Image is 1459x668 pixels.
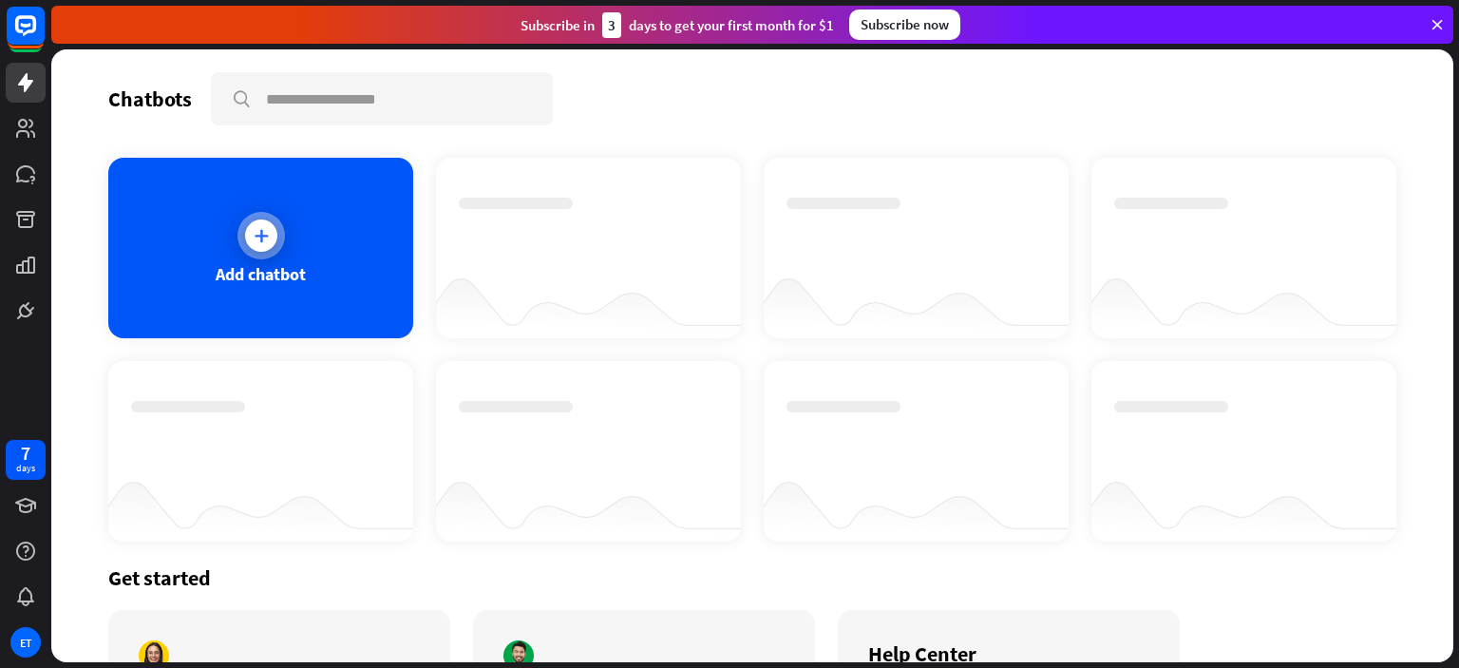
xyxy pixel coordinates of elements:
[216,263,306,285] div: Add chatbot
[16,462,35,475] div: days
[108,564,1396,591] div: Get started
[602,12,621,38] div: 3
[10,627,41,658] div: ET
[15,8,72,65] button: Open LiveChat chat widget
[6,440,46,480] a: 7 days
[21,445,30,462] div: 7
[868,640,1149,667] div: Help Center
[108,86,192,112] div: Chatbots
[849,10,960,40] div: Subscribe now
[521,12,834,38] div: Subscribe in days to get your first month for $1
